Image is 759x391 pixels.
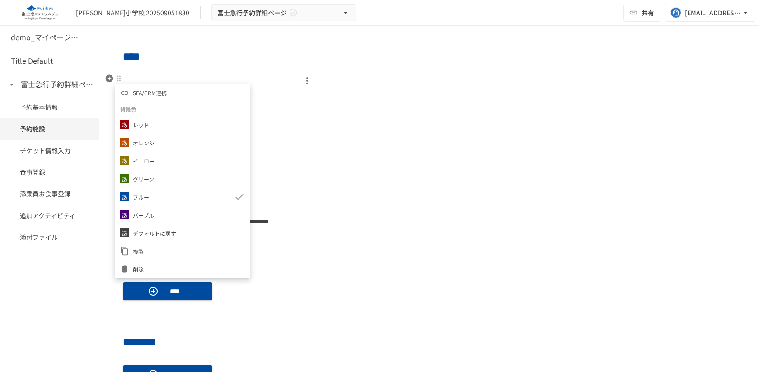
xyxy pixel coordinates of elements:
span: SFA/CRM連携 [133,88,167,97]
p: グリーン [133,175,154,183]
p: 背景色 [120,105,136,113]
p: レッド [133,121,149,129]
p: オレンジ [133,139,155,147]
span: 複製 [133,247,245,256]
p: パープル [133,211,154,219]
p: デフォルトに戻す [133,229,176,237]
p: ブルー [133,193,149,201]
span: 削除 [133,265,245,274]
p: イエロー [133,157,155,165]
